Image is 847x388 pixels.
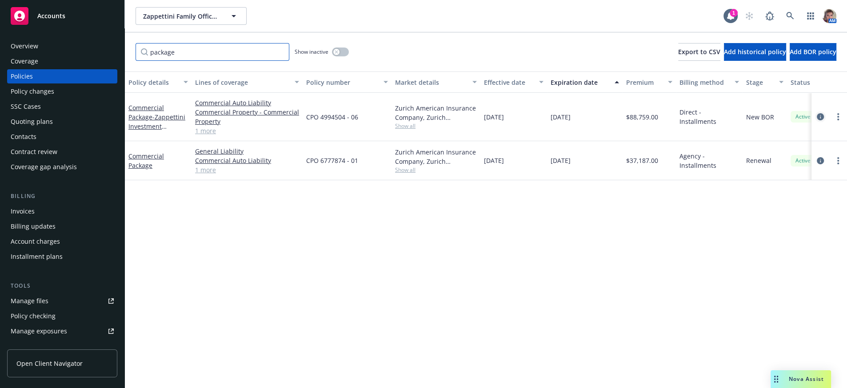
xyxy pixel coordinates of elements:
[11,145,57,159] div: Contract review
[195,165,299,174] a: 1 more
[11,99,41,114] div: SSC Cases
[7,145,117,159] a: Contract review
[724,48,786,56] span: Add historical policy
[761,7,779,25] a: Report a Bug
[678,43,720,61] button: Export to CSV
[730,9,738,17] div: 1
[7,54,117,68] a: Coverage
[740,7,758,25] a: Start snowing
[195,107,299,126] a: Commercial Property - Commercial Property
[11,160,77,174] div: Coverage gap analysis
[626,156,658,165] span: $37,187.00
[306,156,358,165] span: CPO 6777874 - 01
[771,370,782,388] div: Drag to move
[7,130,117,144] a: Contacts
[395,103,477,122] div: Zurich American Insurance Company, Zurich Insurance Group
[7,324,117,338] a: Manage exposures
[794,157,812,165] span: Active
[484,78,534,87] div: Effective date
[678,48,720,56] span: Export to CSV
[815,155,826,166] a: circleInformation
[392,71,480,93] button: Market details
[551,156,571,165] span: [DATE]
[484,112,504,122] span: [DATE]
[7,249,117,264] a: Installment plans
[781,7,799,25] a: Search
[794,113,812,121] span: Active
[746,112,774,122] span: New BOR
[7,192,117,201] div: Billing
[128,78,178,87] div: Policy details
[128,152,164,170] a: Commercial Package
[746,78,774,87] div: Stage
[771,370,831,388] button: Nova Assist
[484,156,504,165] span: [DATE]
[11,309,56,323] div: Policy checking
[395,166,477,174] span: Show all
[306,78,378,87] div: Policy number
[7,281,117,290] div: Tools
[11,39,38,53] div: Overview
[679,107,739,126] span: Direct - Installments
[676,71,743,93] button: Billing method
[802,7,819,25] a: Switch app
[7,204,117,218] a: Invoices
[11,84,54,99] div: Policy changes
[11,204,35,218] div: Invoices
[128,113,185,140] span: - Zappettini Investment Company, LLC
[11,54,38,68] div: Coverage
[833,111,843,122] a: more
[195,78,289,87] div: Lines of coverage
[7,84,117,99] a: Policy changes
[11,249,63,264] div: Installment plans
[815,111,826,122] a: circleInformation
[480,71,547,93] button: Effective date
[7,339,117,353] a: Manage certificates
[833,155,843,166] a: more
[7,309,117,323] a: Policy checking
[790,48,836,56] span: Add BOR policy
[128,103,185,140] a: Commercial Package
[7,160,117,174] a: Coverage gap analysis
[789,375,824,383] span: Nova Assist
[551,112,571,122] span: [DATE]
[623,71,676,93] button: Premium
[11,69,33,83] div: Policies
[724,43,786,61] button: Add historical policy
[195,156,299,165] a: Commercial Auto Liability
[395,147,477,166] div: Zurich American Insurance Company, Zurich Insurance Group
[7,39,117,53] a: Overview
[7,219,117,234] a: Billing updates
[16,359,83,368] span: Open Client Navigator
[11,339,69,353] div: Manage certificates
[547,71,623,93] button: Expiration date
[125,71,192,93] button: Policy details
[7,4,117,28] a: Accounts
[195,126,299,135] a: 1 more
[395,78,467,87] div: Market details
[37,12,65,20] span: Accounts
[143,12,220,21] span: Zappettini Family Office; Zappettini Investment Company, LLC
[11,219,56,234] div: Billing updates
[195,98,299,107] a: Commercial Auto Liability
[790,43,836,61] button: Add BOR policy
[11,115,53,129] div: Quoting plans
[822,9,836,23] img: photo
[743,71,787,93] button: Stage
[551,78,609,87] div: Expiration date
[626,78,663,87] div: Premium
[11,234,60,249] div: Account charges
[11,294,48,308] div: Manage files
[303,71,392,93] button: Policy number
[679,78,729,87] div: Billing method
[11,324,67,338] div: Manage exposures
[395,122,477,130] span: Show all
[7,69,117,83] a: Policies
[7,115,117,129] a: Quoting plans
[791,78,845,87] div: Status
[746,156,771,165] span: Renewal
[7,294,117,308] a: Manage files
[136,43,289,61] input: Filter by keyword...
[7,99,117,114] a: SSC Cases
